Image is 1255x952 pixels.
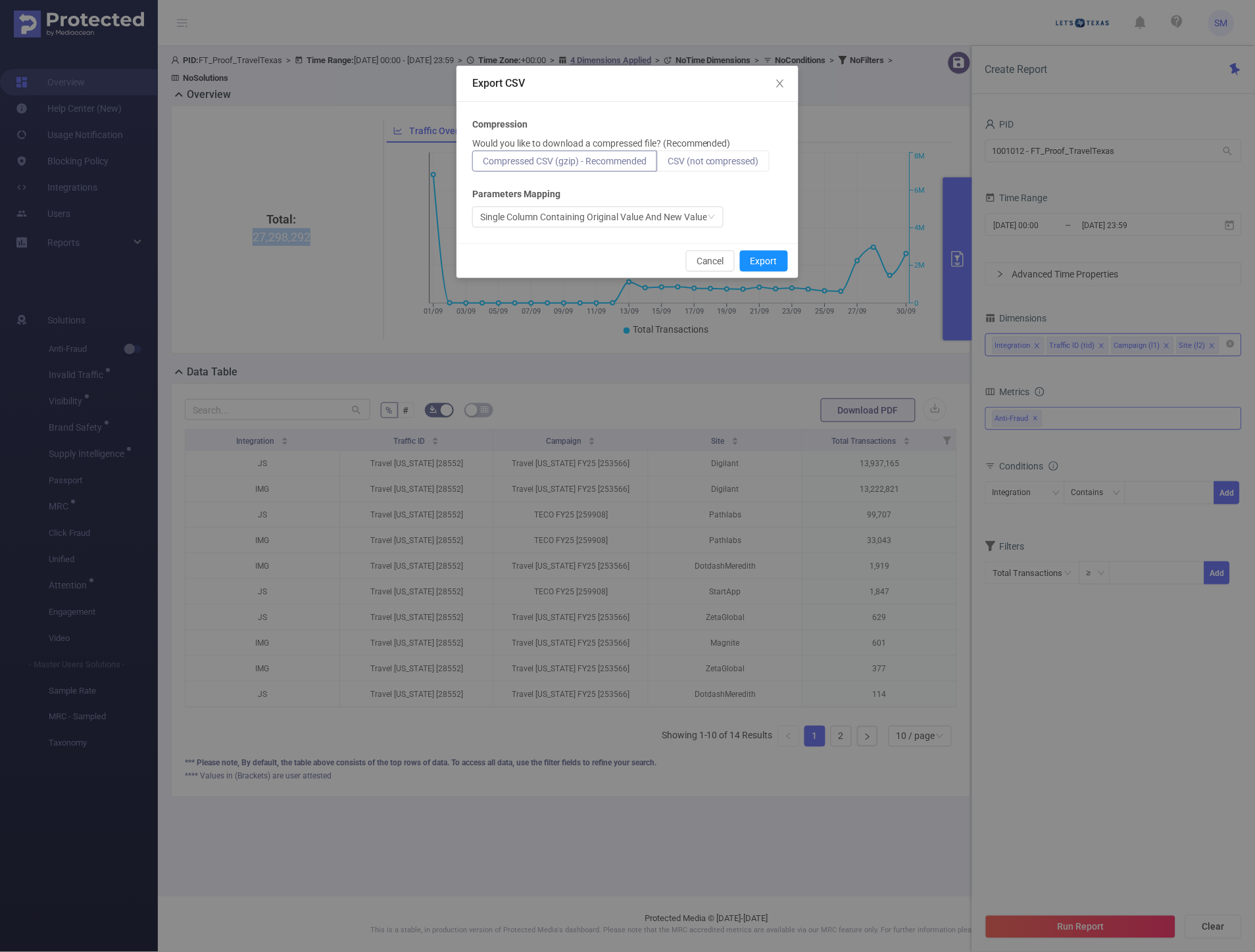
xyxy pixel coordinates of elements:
button: Export [740,250,788,272]
span: CSV (not compressed) [668,156,759,166]
p: Would you like to download a compressed file? (Recommended) [472,137,731,151]
span: Compressed CSV (gzip) - Recommended [483,156,647,166]
div: Single Column Containing Original Value And New Value [480,207,707,227]
i: icon: close [775,78,785,89]
b: Parameters Mapping [472,187,560,201]
i: icon: down [708,213,716,222]
button: Close [762,66,799,103]
div: Export CSV [472,76,783,91]
b: Compression [472,118,528,131]
button: Cancel [686,250,735,272]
